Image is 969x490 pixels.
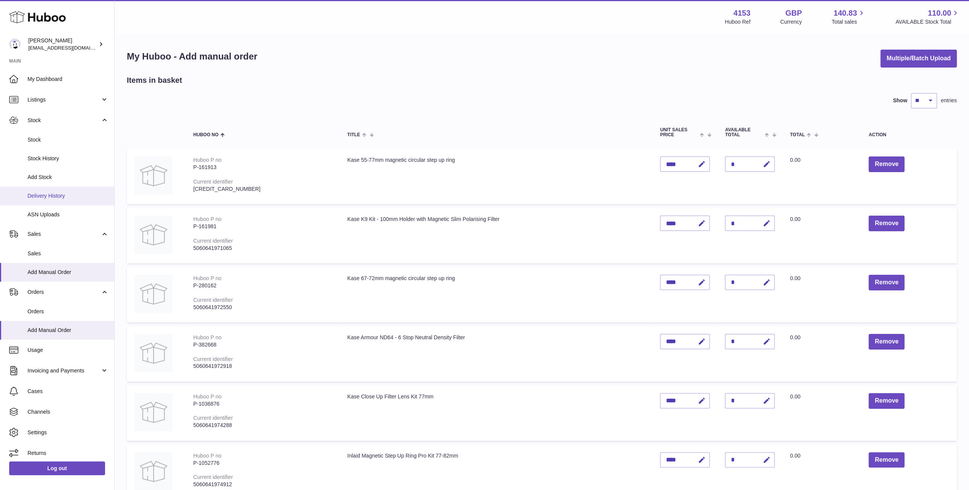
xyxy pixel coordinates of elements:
[895,8,960,26] a: 110.00 AVAILABLE Stock Total
[193,164,332,171] div: P-161913
[127,50,257,63] h1: My Huboo - Add manual order
[28,408,108,416] span: Channels
[193,481,332,488] div: 5060641974912
[28,269,108,276] span: Add Manual Order
[193,363,332,370] div: 5060641972918
[725,18,751,26] div: Huboo Ref
[28,308,108,315] span: Orders
[733,8,751,18] strong: 4153
[28,289,100,296] span: Orders
[193,422,332,429] div: 5060641974288
[340,326,652,382] td: Kase Armour ND64 - 6 Stop Neutral Density Filter
[193,393,222,400] div: Huboo P no
[790,393,800,400] span: 0.00
[28,155,108,162] span: Stock History
[28,96,100,103] span: Listings
[28,230,100,238] span: Sales
[880,50,957,68] button: Multiple/Batch Upload
[193,415,233,421] div: Current identifier
[28,367,100,374] span: Invoicing and Payments
[869,132,949,137] div: Action
[790,453,800,459] span: 0.00
[725,127,763,137] span: AVAILABLE Total
[193,157,222,163] div: Huboo P no
[134,393,173,431] img: Kase Close Up Filter Lens Kit 77mm
[831,18,865,26] span: Total sales
[134,216,173,254] img: Kase K9 Kit - 100mm Holder with Magnetic Slim Polarising Filter
[28,388,108,395] span: Cases
[28,211,108,218] span: ASN Uploads
[193,185,332,193] div: [CREDIT_CARD_NUMBER]
[9,39,21,50] img: sales@kasefilters.com
[193,459,332,467] div: P-1052776
[193,304,332,311] div: 5060641972550
[780,18,802,26] div: Currency
[28,327,108,334] span: Add Manual Order
[134,275,173,313] img: Kase 67-72mm magnetic circular step up ring
[340,267,652,322] td: Kase 67-72mm magnetic circular step up ring
[193,400,332,408] div: P-1036876
[869,275,904,290] button: Remove
[193,474,233,480] div: Current identifier
[28,192,108,200] span: Delivery History
[134,156,173,195] img: Kase 55-77mm magnetic circular step up ring
[134,334,173,372] img: Kase Armour ND64 - 6 Stop Neutral Density Filter
[790,334,800,340] span: 0.00
[869,452,904,468] button: Remove
[193,341,332,348] div: P-382668
[28,174,108,181] span: Add Stock
[340,149,652,204] td: Kase 55-77mm magnetic circular step up ring
[28,347,108,354] span: Usage
[347,132,360,137] span: Title
[193,179,233,185] div: Current identifier
[193,245,332,252] div: 5060641971065
[790,132,805,137] span: Total
[893,97,907,104] label: Show
[833,8,857,18] span: 140.83
[28,450,108,457] span: Returns
[193,223,332,230] div: P-161981
[28,136,108,143] span: Stock
[869,216,904,231] button: Remove
[193,238,233,244] div: Current identifier
[127,75,182,85] h2: Items in basket
[193,453,222,459] div: Huboo P no
[340,385,652,441] td: Kase Close Up Filter Lens Kit 77mm
[28,45,112,51] span: [EMAIL_ADDRESS][DOMAIN_NAME]
[790,157,800,163] span: 0.00
[193,356,233,362] div: Current identifier
[869,156,904,172] button: Remove
[193,297,233,303] div: Current identifier
[831,8,865,26] a: 140.83 Total sales
[193,275,222,281] div: Huboo P no
[790,275,800,281] span: 0.00
[928,8,951,18] span: 110.00
[869,334,904,350] button: Remove
[9,461,105,475] a: Log out
[28,117,100,124] span: Stock
[869,393,904,409] button: Remove
[660,127,698,137] span: Unit Sales Price
[193,282,332,289] div: P-280162
[28,37,97,52] div: [PERSON_NAME]
[340,208,652,263] td: Kase K9 Kit - 100mm Holder with Magnetic Slim Polarising Filter
[28,429,108,436] span: Settings
[193,334,222,340] div: Huboo P no
[28,76,108,83] span: My Dashboard
[193,216,222,222] div: Huboo P no
[28,250,108,257] span: Sales
[193,132,218,137] span: Huboo no
[790,216,800,222] span: 0.00
[941,97,957,104] span: entries
[895,18,960,26] span: AVAILABLE Stock Total
[785,8,802,18] strong: GBP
